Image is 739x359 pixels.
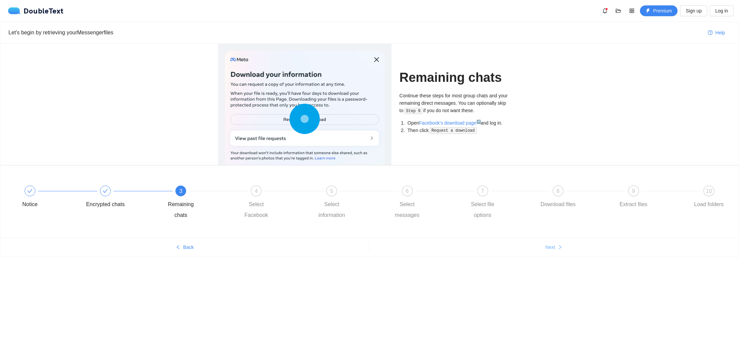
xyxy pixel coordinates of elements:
[632,188,635,194] span: 9
[406,127,521,134] li: Then click
[8,7,24,14] img: logo
[10,186,86,210] div: Notice
[430,127,477,134] code: Request a download
[103,188,108,194] span: check
[600,5,610,16] button: bell
[620,199,648,210] div: Extract files
[8,7,64,14] div: DoubleText
[646,8,650,14] span: thunderbolt
[463,199,502,221] div: Select file options
[715,7,728,14] span: Log in
[690,186,729,210] div: 10Load folders
[161,199,200,221] div: Remaining chats
[686,7,702,14] span: Sign up
[255,188,258,194] span: 4
[400,92,521,115] p: Continue these steps for most group chats and your remaining direct messages. You can optionally ...
[370,242,739,253] button: Nextright
[481,188,484,194] span: 7
[694,199,724,210] div: Load folders
[703,27,731,38] button: question-circleHelp
[406,119,521,127] li: Open and log in.
[627,8,637,13] span: appstore
[0,242,369,253] button: leftBack
[183,243,194,251] span: Back
[406,188,409,194] span: 6
[680,5,707,16] button: Sign up
[476,120,481,124] sup: ↗
[640,5,678,16] button: thunderboltPremium
[8,28,703,37] div: Let's begin by retrieving your Messenger files
[8,7,64,14] a: logoDoubleText
[557,188,560,194] span: 8
[86,186,161,210] div: Encrypted chats
[715,29,725,36] span: Help
[613,8,624,13] span: folder-open
[627,5,637,16] button: appstore
[419,120,481,126] a: Facebook's download page↗
[600,8,610,13] span: bell
[710,5,734,16] button: Log in
[179,188,182,194] span: 3
[176,245,180,250] span: left
[312,199,351,221] div: Select information
[541,199,576,210] div: Download files
[613,5,624,16] button: folder-open
[545,243,555,251] span: Next
[463,186,539,221] div: 7Select file options
[27,188,33,194] span: check
[388,199,427,221] div: Select messages
[653,7,672,14] span: Premium
[388,186,463,221] div: 6Select messages
[708,30,713,36] span: question-circle
[237,199,276,221] div: Select Facebook
[539,186,614,210] div: 8Download files
[706,188,712,194] span: 10
[312,186,388,221] div: 5Select information
[237,186,312,221] div: 4Select Facebook
[330,188,333,194] span: 5
[86,199,125,210] div: Encrypted chats
[614,186,690,210] div: 9Extract files
[161,186,237,221] div: 3Remaining chats
[558,245,563,250] span: right
[404,108,423,115] code: Step 9
[400,70,521,86] h1: Remaining chats
[22,199,37,210] div: Notice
